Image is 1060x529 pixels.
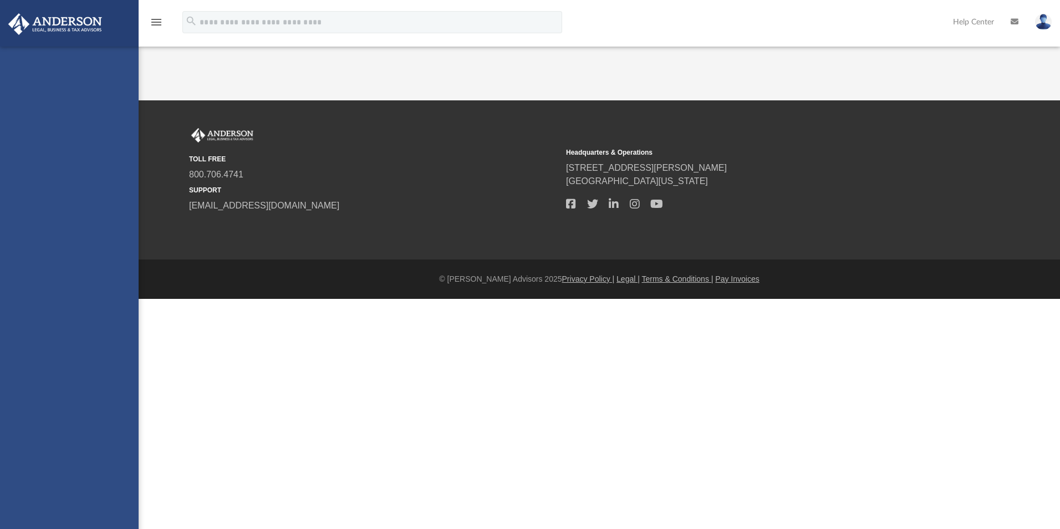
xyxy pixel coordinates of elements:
img: Anderson Advisors Platinum Portal [189,128,256,143]
a: Legal | [616,274,640,283]
a: [EMAIL_ADDRESS][DOMAIN_NAME] [189,201,339,210]
a: 800.706.4741 [189,170,243,179]
img: User Pic [1035,14,1052,30]
a: Pay Invoices [715,274,759,283]
a: Privacy Policy | [562,274,615,283]
small: Headquarters & Operations [566,147,935,157]
small: TOLL FREE [189,154,558,164]
i: menu [150,16,163,29]
i: search [185,15,197,27]
small: SUPPORT [189,185,558,195]
a: [GEOGRAPHIC_DATA][US_STATE] [566,176,708,186]
img: Anderson Advisors Platinum Portal [5,13,105,35]
div: © [PERSON_NAME] Advisors 2025 [139,273,1060,285]
a: Terms & Conditions | [642,274,714,283]
a: [STREET_ADDRESS][PERSON_NAME] [566,163,727,172]
a: menu [150,21,163,29]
